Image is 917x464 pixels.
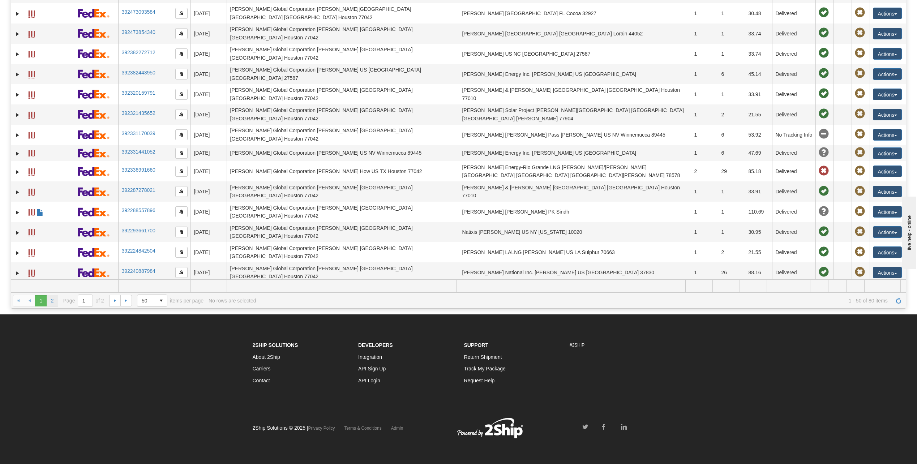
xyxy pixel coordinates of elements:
a: Admin [391,426,403,431]
a: Carriers [253,366,271,371]
img: 2 - FedEx Express® [78,9,110,18]
a: Expand [14,91,21,98]
td: [DATE] [190,145,227,162]
a: 392287278021 [121,187,155,193]
a: Label [28,68,35,80]
button: Copy to clipboard [175,148,188,159]
a: Expand [14,71,21,78]
td: 2 [718,242,745,262]
a: Terms & Conditions [344,426,382,431]
td: 1 [691,84,718,104]
button: Actions [873,48,902,60]
td: 6 [718,125,745,145]
button: Actions [873,68,902,80]
td: Delivered [772,64,815,84]
button: Copy to clipboard [175,48,188,59]
td: [DATE] [190,181,227,202]
a: Label [28,129,35,140]
td: [DATE] [190,23,227,44]
td: Delivered [772,262,815,283]
a: Label [28,48,35,59]
td: 1 [691,242,718,262]
a: Label [28,108,35,120]
a: 392331170039 [121,130,155,136]
a: Expand [14,229,21,236]
a: Track My Package [464,366,506,371]
img: 2 - FedEx Express® [78,187,110,196]
img: 2 - FedEx Express® [78,228,110,237]
td: [PERSON_NAME] Global Corporation [PERSON_NAME] [GEOGRAPHIC_DATA] [GEOGRAPHIC_DATA] Houston 77042 [227,44,459,64]
button: Copy to clipboard [175,267,188,278]
span: Pickup Not Assigned [855,206,865,216]
td: [PERSON_NAME] US NC [GEOGRAPHIC_DATA] 27587 [459,44,691,64]
a: 392293661700 [121,228,155,233]
div: No rows are selected [209,298,256,304]
a: 392321435652 [121,110,155,116]
a: 392331441052 [121,149,155,155]
a: Label [28,226,35,237]
img: 2 - FedEx Express® [78,248,110,257]
a: 392240887984 [121,268,155,274]
td: [PERSON_NAME] Global Corporation [PERSON_NAME] [GEOGRAPHIC_DATA] [GEOGRAPHIC_DATA] Houston 77042 [227,181,459,202]
td: 26 [718,262,745,283]
td: [PERSON_NAME] Global Corporation [PERSON_NAME] How US TX Houston 77042 [227,161,459,181]
td: 1 [718,202,745,222]
td: [PERSON_NAME] Global Corporation [PERSON_NAME][GEOGRAPHIC_DATA] [GEOGRAPHIC_DATA] [GEOGRAPHIC_DAT... [227,3,459,23]
td: 1 [691,104,718,125]
td: 21.55 [745,104,772,125]
td: [PERSON_NAME] Global Corporation [PERSON_NAME] [GEOGRAPHIC_DATA] [GEOGRAPHIC_DATA] Houston 77042 [227,222,459,242]
td: 85.18 [745,161,772,181]
td: Delivered [772,145,815,162]
button: Copy to clipboard [175,28,188,39]
td: 1 [718,3,745,23]
td: 53.92 [745,125,772,145]
span: On time [819,48,829,58]
a: Expand [14,209,21,216]
a: Label [28,246,35,258]
td: Delivered [772,84,815,104]
td: 33.74 [745,23,772,44]
td: [PERSON_NAME] [PERSON_NAME] Pass [PERSON_NAME] US NV Winnemucca 89445 [459,125,691,145]
span: On time [819,68,829,78]
img: 2 - FedEx Express® [78,149,110,158]
td: 47.69 [745,145,772,162]
button: Actions [873,129,902,141]
strong: Support [464,342,489,348]
td: [PERSON_NAME] Global Corporation [PERSON_NAME] [GEOGRAPHIC_DATA] [GEOGRAPHIC_DATA] Houston 77042 [227,262,459,283]
span: Pickup Not Assigned [855,8,865,18]
td: 1 [691,44,718,64]
a: Return Shipment [464,354,502,360]
a: Contact [253,378,270,383]
td: 2 [691,161,718,181]
button: Copy to clipboard [175,186,188,197]
td: 1 [718,181,745,202]
td: Delivered [772,23,815,44]
button: Actions [873,28,902,39]
a: Go to the next page [109,295,121,306]
td: [PERSON_NAME] LALNG [PERSON_NAME] US LA Sulphur 70663 [459,242,691,262]
img: 2 - FedEx Express® [78,29,110,38]
a: Integration [358,354,382,360]
td: [PERSON_NAME] National Inc. [PERSON_NAME] US [GEOGRAPHIC_DATA] 37830 [459,262,691,283]
a: Privacy Policy [308,426,335,431]
a: Expand [14,270,21,277]
button: Actions [873,186,902,197]
span: On time [819,186,829,196]
span: Pickup Not Assigned [855,186,865,196]
button: Actions [873,89,902,100]
td: Delivered [772,242,815,262]
a: About 2Ship [253,354,280,360]
span: 1 - 50 of 80 items [261,298,887,304]
td: [PERSON_NAME] & [PERSON_NAME] [GEOGRAPHIC_DATA] [GEOGRAPHIC_DATA] Houston 77010 [459,181,691,202]
td: Delivered [772,161,815,181]
a: Label [28,7,35,19]
td: 88.16 [745,262,772,283]
td: [PERSON_NAME] [PERSON_NAME] PK Sindh [459,202,691,222]
td: Natixis [PERSON_NAME] US NY [US_STATE] 10020 [459,222,691,242]
img: 2 - FedEx Express® [78,268,110,277]
td: [DATE] [190,44,227,64]
td: 2 [718,104,745,125]
span: 2Ship Solutions © 2025 | [253,425,335,431]
td: 1 [718,222,745,242]
td: 45.14 [745,64,772,84]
